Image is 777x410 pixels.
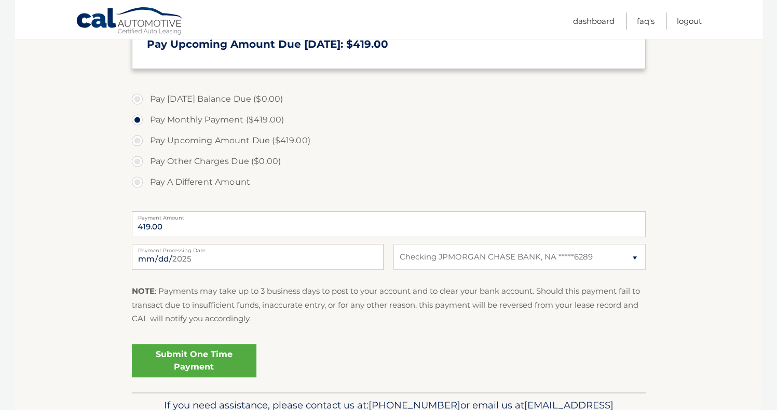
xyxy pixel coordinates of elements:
label: Pay [DATE] Balance Due ($0.00) [132,89,646,110]
a: FAQ's [637,12,655,30]
input: Payment Date [132,244,384,270]
label: Pay Upcoming Amount Due ($419.00) [132,130,646,151]
label: Payment Processing Date [132,244,384,252]
a: Submit One Time Payment [132,344,256,377]
label: Pay A Different Amount [132,172,646,193]
a: Cal Automotive [76,7,185,37]
label: Payment Amount [132,211,646,220]
input: Payment Amount [132,211,646,237]
h3: Pay Upcoming Amount Due [DATE]: $419.00 [147,38,631,51]
label: Pay Other Charges Due ($0.00) [132,151,646,172]
a: Dashboard [573,12,615,30]
p: : Payments may take up to 3 business days to post to your account and to clear your bank account.... [132,284,646,325]
strong: NOTE [132,286,155,296]
a: Logout [677,12,702,30]
label: Pay Monthly Payment ($419.00) [132,110,646,130]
